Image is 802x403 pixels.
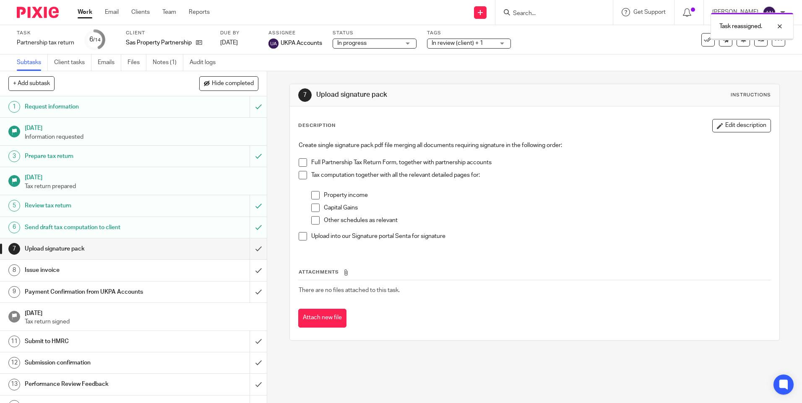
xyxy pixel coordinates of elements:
span: Attachments [299,270,339,274]
span: In review (client) + 1 [432,40,483,46]
a: Clients [131,8,150,16]
p: Tax return signed [25,318,259,326]
button: Edit description [712,119,771,132]
p: Upload into our Signature portal Senta for signature [311,232,770,240]
div: 3 [8,150,20,162]
h1: [DATE] [25,307,259,318]
p: Information requested [25,133,259,141]
p: Property income [324,191,770,199]
h1: Submit to HMRC [25,335,169,348]
small: /14 [93,38,101,42]
h1: Send draft tax computation to client [25,221,169,234]
img: svg%3E [763,6,776,19]
div: 11 [8,336,20,347]
h1: Performance Review Feedback [25,378,169,390]
button: Attach new file [298,309,346,328]
div: 12 [8,357,20,369]
div: 13 [8,379,20,390]
img: svg%3E [268,39,279,49]
h1: Upload signature pack [316,90,552,99]
p: Other schedules as relevant [324,216,770,225]
a: Audit logs [190,54,222,71]
div: 1 [8,101,20,113]
div: Instructions [731,92,771,98]
div: 8 [8,264,20,276]
div: 6 [8,222,20,233]
h1: Review tax return [25,199,169,212]
label: Assignee [268,30,322,36]
label: Task [17,30,74,36]
a: Files [128,54,146,71]
span: [DATE] [220,40,238,46]
div: 7 [8,243,20,255]
label: Client [126,30,210,36]
div: 9 [8,286,20,298]
a: Team [162,8,176,16]
p: Tax return prepared [25,182,259,191]
h1: Request information [25,101,169,113]
h1: Prepare tax return [25,150,169,163]
p: Tax computation together with all the relevant detailed pages for: [311,171,770,179]
span: Hide completed [212,80,254,87]
div: 7 [298,88,312,102]
a: Reports [189,8,210,16]
img: Pixie [17,7,59,18]
label: Due by [220,30,258,36]
span: In progress [337,40,367,46]
h1: Issue invoice [25,264,169,276]
a: Client tasks [54,54,91,71]
h1: Payment Confirmation from UKPA Accounts [25,286,169,298]
a: Work [78,8,92,16]
span: There are no files attached to this task. [299,287,400,293]
p: Full Partnership Tax Return Form, together with partnership accounts [311,158,770,167]
a: Subtasks [17,54,48,71]
a: Notes (1) [153,54,183,71]
h1: Submission confirmation [25,356,169,369]
p: Description [298,122,336,129]
button: Hide completed [199,76,258,90]
p: Create single signature pack pdf file merging all documents requiring signature in the following ... [299,141,770,150]
div: 6 [89,35,101,44]
h1: Upload signature pack [25,243,169,255]
a: Email [105,8,119,16]
p: Sas Property Partnership [126,39,192,47]
span: UKPA Accounts [281,39,322,47]
div: Partnership tax return [17,39,74,47]
button: + Add subtask [8,76,55,90]
h1: [DATE] [25,171,259,182]
p: Task reassigned. [719,22,762,31]
a: Emails [98,54,121,71]
p: Capital Gains [324,204,770,212]
div: 5 [8,200,20,212]
h1: [DATE] [25,122,259,132]
label: Status [333,30,417,36]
